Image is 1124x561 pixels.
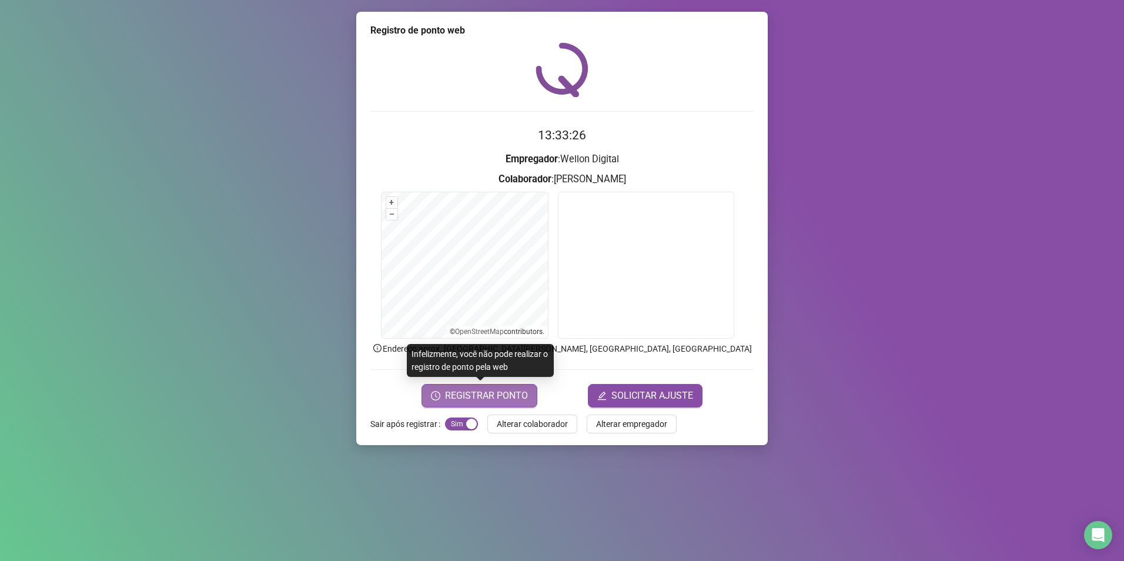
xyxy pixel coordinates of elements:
span: edit [597,391,607,400]
img: QRPoint [536,42,588,97]
li: © contributors. [450,328,544,336]
div: Infelizmente, você não pode realizar o registro de ponto pela web [407,344,554,377]
h3: : [PERSON_NAME] [370,172,754,187]
button: + [386,197,397,208]
div: Registro de ponto web [370,24,754,38]
button: editSOLICITAR AJUSTE [588,384,702,408]
span: Alterar colaborador [497,418,568,430]
strong: Colaborador [499,173,551,185]
span: SOLICITAR AJUSTE [611,389,693,403]
time: 13:33:26 [538,128,586,142]
label: Sair após registrar [370,415,445,433]
button: – [386,209,397,220]
span: info-circle [372,343,383,353]
button: REGISTRAR PONTO [421,384,537,408]
button: Alterar empregador [587,415,677,433]
div: Open Intercom Messenger [1084,521,1112,549]
span: Alterar empregador [596,418,667,430]
p: Endereço aprox. : [GEOGRAPHIC_DATA][PERSON_NAME], [GEOGRAPHIC_DATA], [GEOGRAPHIC_DATA] [370,342,754,355]
button: Alterar colaborador [487,415,577,433]
a: OpenStreetMap [455,328,504,336]
span: REGISTRAR PONTO [445,389,528,403]
strong: Empregador [506,153,558,165]
h3: : Wellon Digital [370,152,754,167]
span: clock-circle [431,391,440,400]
